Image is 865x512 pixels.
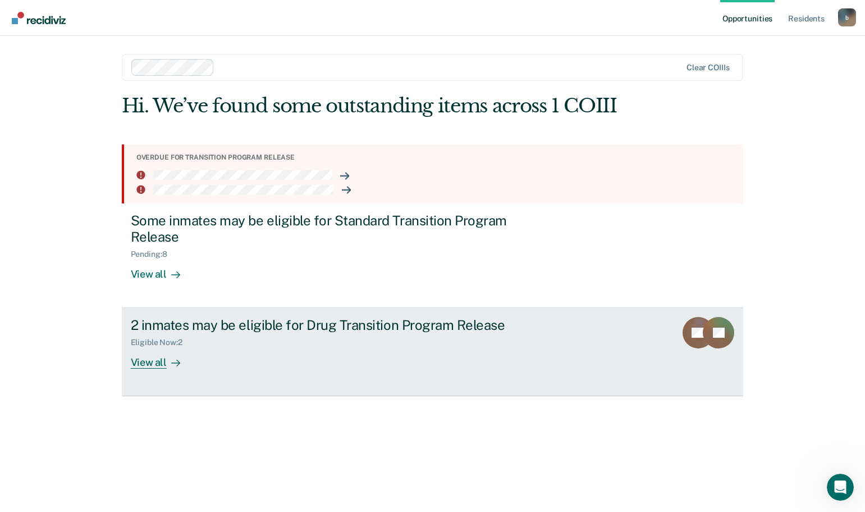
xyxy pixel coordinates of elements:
div: 2 inmates may be eligible for Drug Transition Program Release [131,317,525,333]
div: Pending : 8 [131,250,176,259]
a: 2 inmates may be eligible for Drug Transition Program ReleaseEligible Now:2View all [122,308,744,396]
img: Recidiviz [12,12,66,24]
div: Overdue for transition program release [136,153,735,161]
div: Some inmates may be eligible for Standard Transition Program Release [131,212,525,245]
div: Hi. We’ve found some outstanding items across 1 COIII [122,94,619,117]
div: View all [131,259,194,280]
button: Profile dropdown button [838,8,856,26]
iframe: Intercom live chat [827,474,854,501]
a: Some inmates may be eligible for Standard Transition Program ReleasePending:8View all [122,203,744,308]
div: Clear COIIIs [686,63,729,73]
div: View all [131,347,194,369]
div: Eligible Now : 2 [131,338,191,347]
div: b [838,8,856,26]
